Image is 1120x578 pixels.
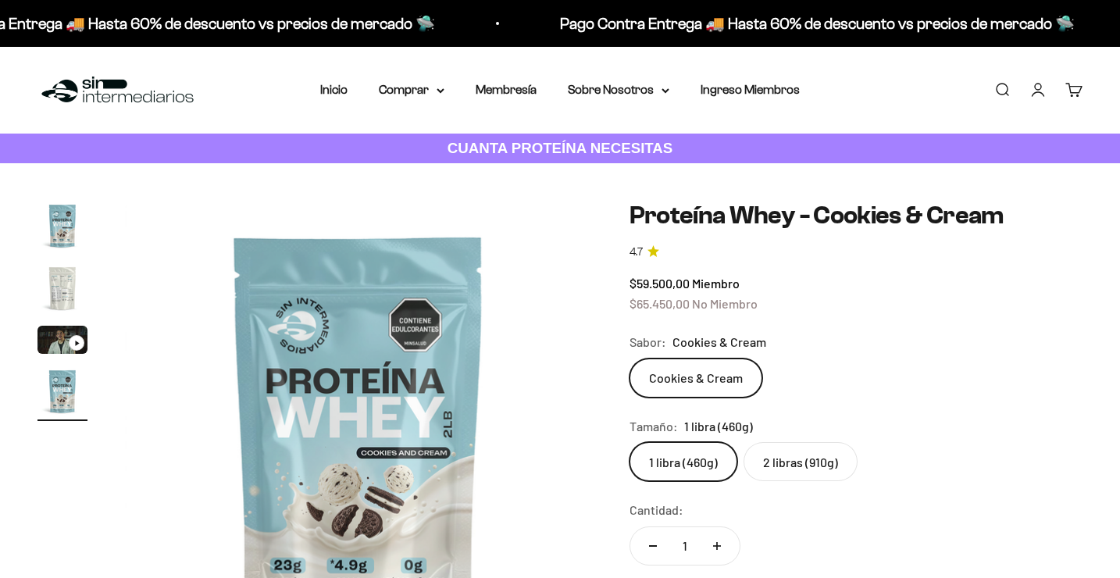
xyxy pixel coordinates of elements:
button: Reducir cantidad [630,527,676,565]
label: Cantidad: [630,500,683,520]
strong: CUANTA PROTEÍNA NECESITAS [448,140,673,156]
button: Ir al artículo 4 [37,366,87,421]
button: Aumentar cantidad [694,527,740,565]
a: 4.74.7 de 5.0 estrellas [630,244,1083,261]
summary: Sobre Nosotros [568,80,669,100]
img: Proteína Whey - Cookies & Cream [37,201,87,251]
img: Proteína Whey - Cookies & Cream [37,263,87,313]
button: Ir al artículo 2 [37,263,87,318]
span: $65.450,00 [630,296,690,311]
a: Inicio [320,83,348,96]
span: Miembro [692,276,740,291]
a: Ingreso Miembros [701,83,800,96]
p: Pago Contra Entrega 🚚 Hasta 60% de descuento vs precios de mercado 🛸 [559,11,1074,36]
legend: Tamaño: [630,416,678,437]
button: Ir al artículo 3 [37,326,87,359]
span: $59.500,00 [630,276,690,291]
legend: Sabor: [630,332,666,352]
span: Cookies & Cream [672,332,766,352]
span: 1 libra (460g) [684,416,753,437]
a: Membresía [476,83,537,96]
span: 4.7 [630,244,643,261]
summary: Comprar [379,80,444,100]
span: No Miembro [692,296,758,311]
img: Proteína Whey - Cookies & Cream [37,366,87,416]
h1: Proteína Whey - Cookies & Cream [630,201,1083,230]
button: Ir al artículo 1 [37,201,87,255]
